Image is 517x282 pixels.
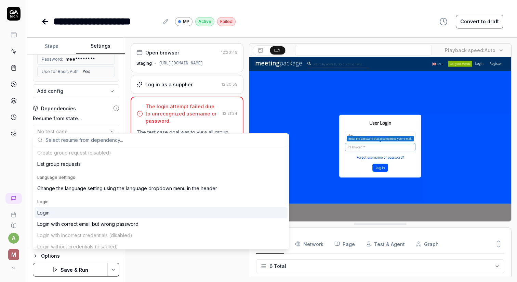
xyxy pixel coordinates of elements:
div: Log in as a supplier [145,81,193,88]
div: Change the language setting using the language dropdown menu in the header [37,185,217,192]
div: The login attempt failed due to unrecognized username or password. [146,103,220,124]
div: [URL][DOMAIN_NAME] [159,60,203,66]
a: Book a call with us [3,207,24,218]
a: Documentation [3,218,24,229]
div: Suggestions [33,146,289,249]
span: Password: [42,56,63,62]
button: Network [295,234,323,254]
button: Page [334,234,355,254]
div: Language Settings [37,174,285,181]
div: Active [195,17,214,26]
div: List group requests [37,160,81,168]
button: View version history [435,15,452,28]
div: Dependencies [41,105,76,112]
span: M [8,249,19,260]
span: No test case [37,128,68,134]
button: Save & Run [33,263,107,277]
div: Login [37,209,50,216]
a: MP [175,17,193,26]
button: Graph [416,234,439,254]
time: 12:21:24 [223,111,237,116]
input: Select resume from dependency... [45,134,285,146]
time: 12:20:59 [222,82,238,87]
button: Options [33,252,119,260]
div: Options [41,252,119,260]
button: Settings [76,38,125,54]
button: M [3,244,24,261]
div: Failed [217,17,236,26]
div: Staging [136,60,152,66]
a: New conversation [5,193,22,204]
div: Open browser [145,49,179,56]
button: Steps [27,38,76,54]
span: Use for Basic Auth: [42,69,80,75]
label: Resume from state... [33,115,119,122]
button: Convert to draft [456,15,503,28]
button: a [8,233,19,244]
button: No test case [33,125,119,138]
div: Login with correct email but wrong password [37,220,138,228]
p: The test case goal was to view all group requests as a supplier, with the expected result being t... [137,128,237,222]
div: Playback speed: [445,47,495,54]
button: Test & Agent [366,234,405,254]
div: Login [37,199,285,205]
time: 12:20:49 [221,50,238,55]
span: Yes [82,69,91,75]
span: MP [183,19,189,25]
